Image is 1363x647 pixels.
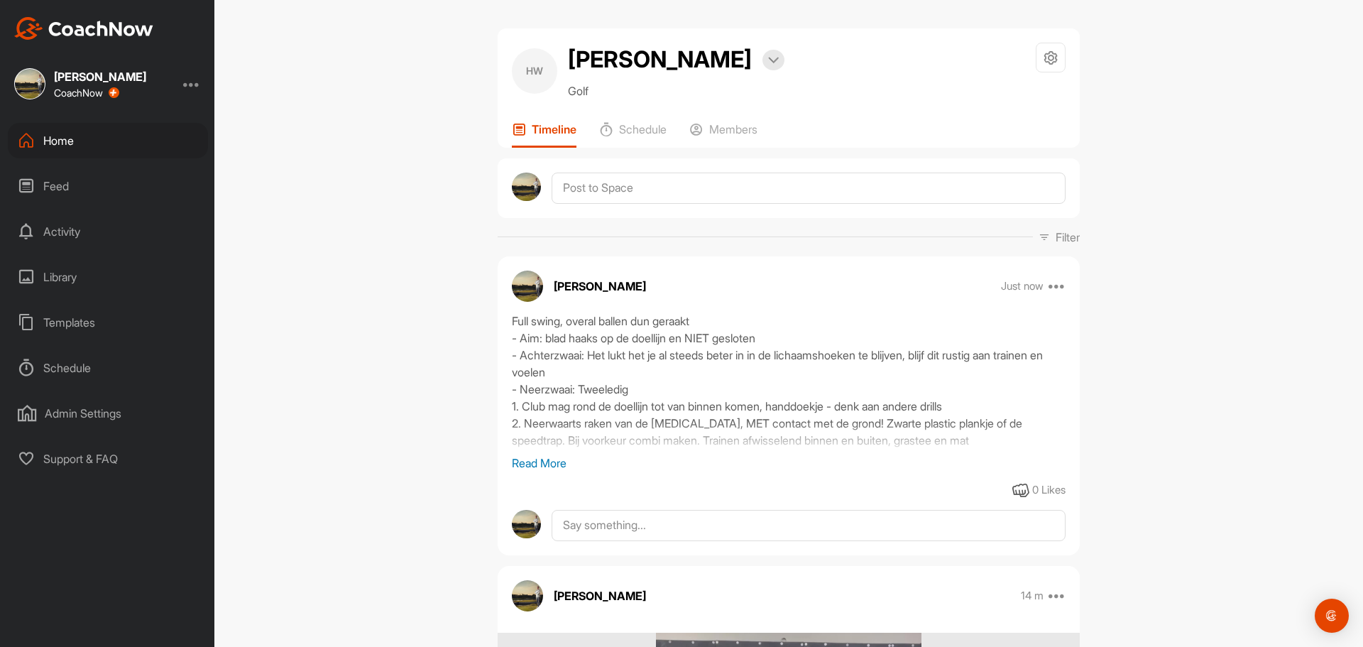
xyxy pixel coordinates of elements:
div: Admin Settings [8,396,208,431]
p: Just now [1001,279,1044,293]
div: 0 Likes [1032,482,1066,499]
h2: [PERSON_NAME] [568,43,752,77]
p: Filter [1056,229,1080,246]
div: Activity [8,214,208,249]
div: Full swing, overal ballen dun geraakt - Aim: blad haaks op de doellijn en NIET gesloten - Achterz... [512,312,1066,455]
div: Templates [8,305,208,340]
div: [PERSON_NAME] [54,71,146,82]
p: Golf [568,82,784,99]
p: Members [709,122,757,136]
img: avatar [512,510,541,539]
div: CoachNow [54,87,119,99]
img: avatar [512,580,543,611]
div: Open Intercom Messenger [1315,599,1349,633]
p: [PERSON_NAME] [554,278,646,295]
div: Support & FAQ [8,441,208,477]
img: CoachNow [14,17,153,40]
img: square_9a2f47b6fabe5c3e6d7c00687b59be2d.jpg [14,68,45,99]
img: avatar [512,173,541,202]
div: Library [8,259,208,295]
div: Feed [8,168,208,204]
div: Home [8,123,208,158]
p: Read More [512,455,1066,472]
p: 14 m [1021,589,1044,603]
img: arrow-down [768,57,779,64]
div: HW [512,48,557,94]
img: avatar [512,271,543,302]
p: [PERSON_NAME] [554,587,646,604]
p: Timeline [532,122,576,136]
p: Schedule [619,122,667,136]
div: Schedule [8,350,208,386]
